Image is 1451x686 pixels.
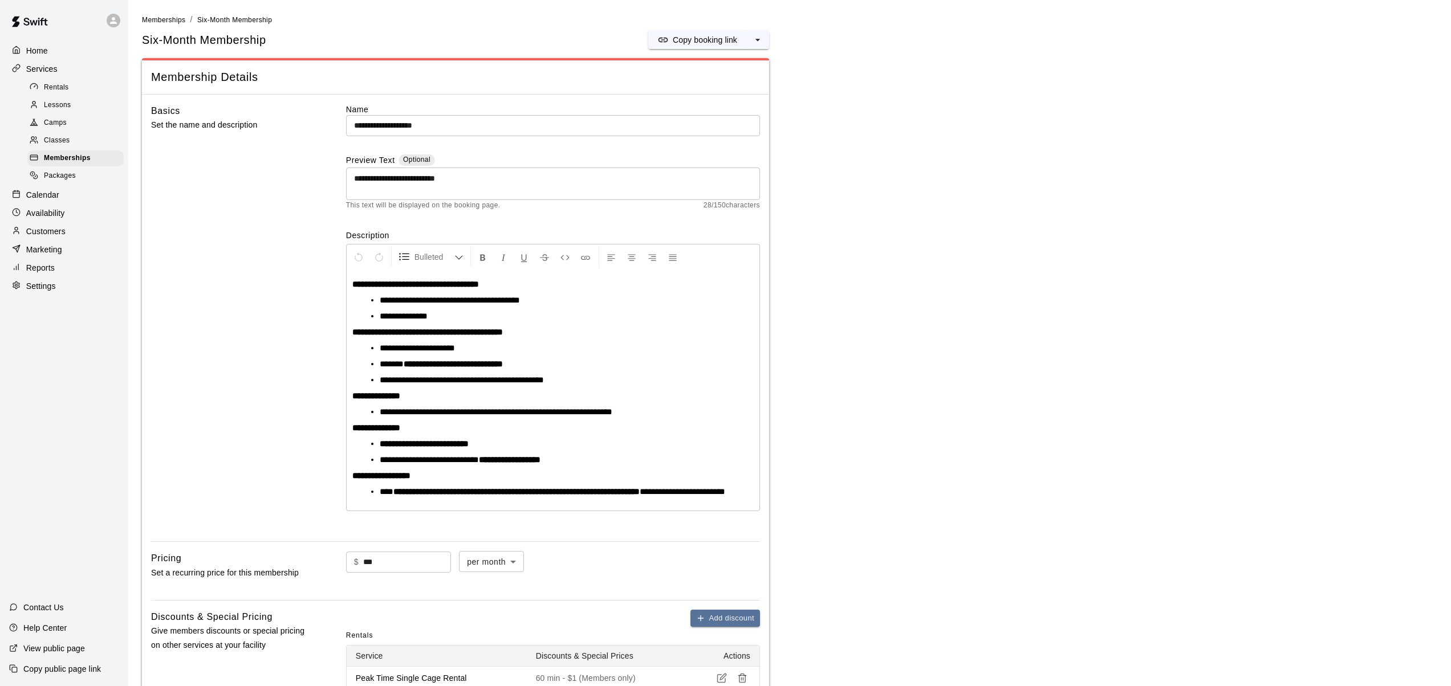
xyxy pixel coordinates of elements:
span: Bulleted List [414,251,454,263]
h6: Pricing [151,551,181,566]
span: Memberships [44,153,91,164]
button: Undo [349,247,368,267]
p: Peak Time Single Cage Rental [356,672,518,684]
p: Copy booking link [673,34,737,46]
h6: Basics [151,104,180,119]
div: Packages [27,168,124,184]
button: Format Bold [473,247,493,267]
button: Format Underline [514,247,534,267]
button: select merge strategy [746,31,769,49]
label: Preview Text [346,154,395,168]
a: Marketing [9,241,119,258]
p: Availability [26,207,65,219]
button: Left Align [601,247,621,267]
span: Packages [44,170,76,182]
span: Optional [403,156,430,164]
p: Marketing [26,244,62,255]
span: This text will be displayed on the booking page. [346,200,501,211]
div: per month [459,551,524,572]
p: $ [354,556,359,568]
a: Home [9,42,119,59]
p: Settings [26,280,56,292]
a: Availability [9,205,119,222]
nav: breadcrumb [142,14,1437,26]
p: Reports [26,262,55,273]
button: Right Align [643,247,662,267]
p: Services [26,63,58,75]
button: Insert Link [576,247,595,267]
button: Redo [369,247,389,267]
a: Settings [9,277,119,295]
a: Camps [27,115,128,132]
button: Center Align [622,247,641,267]
a: Memberships [142,15,185,24]
label: Name [346,104,760,115]
p: Help Center [23,622,67,634]
th: Actions [691,646,759,667]
span: Six-Month Membership [142,32,266,48]
span: Lessons [44,100,71,111]
p: Set the name and description [151,118,310,132]
button: Add discount [690,610,760,627]
span: 28 / 150 characters [704,200,760,211]
li: / [190,14,192,26]
a: Services [9,60,119,77]
p: Give members discounts or special pricing on other services at your facility [151,624,310,652]
button: Formatting Options [394,247,468,267]
span: Camps [44,117,67,129]
button: Copy booking link [648,31,746,49]
div: Classes [27,133,124,149]
button: Format Strikethrough [535,247,554,267]
div: Lessons [27,97,124,113]
h6: Discounts & Special Pricing [151,610,273,624]
a: Customers [9,223,119,240]
p: Contact Us [23,602,64,613]
a: Memberships [27,150,128,168]
th: Discounts & Special Prices [527,646,691,667]
a: Calendar [9,186,119,203]
span: Membership Details [151,70,760,85]
p: Copy public page link [23,663,101,675]
p: Home [26,45,48,56]
p: View public page [23,643,85,654]
span: Memberships [142,16,185,24]
p: Calendar [26,189,59,201]
label: Description [346,230,760,241]
span: Rentals [346,627,373,645]
th: Service [347,646,527,667]
a: Packages [27,168,128,185]
button: Justify Align [663,247,682,267]
p: 60 min - $1 (Members only) [536,672,682,684]
div: Camps [27,115,124,131]
p: Customers [26,226,66,237]
a: Rentals [27,79,128,96]
span: Six-Month Membership [197,16,272,24]
div: Rentals [27,80,124,96]
div: Memberships [27,150,124,166]
a: Lessons [27,96,128,114]
p: Set a recurring price for this membership [151,566,310,580]
a: Reports [9,259,119,276]
a: Classes [27,132,128,150]
button: Format Italics [494,247,513,267]
span: Rentals [44,82,69,93]
button: Insert Code [555,247,575,267]
div: split button [648,31,769,49]
span: Classes [44,135,70,146]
